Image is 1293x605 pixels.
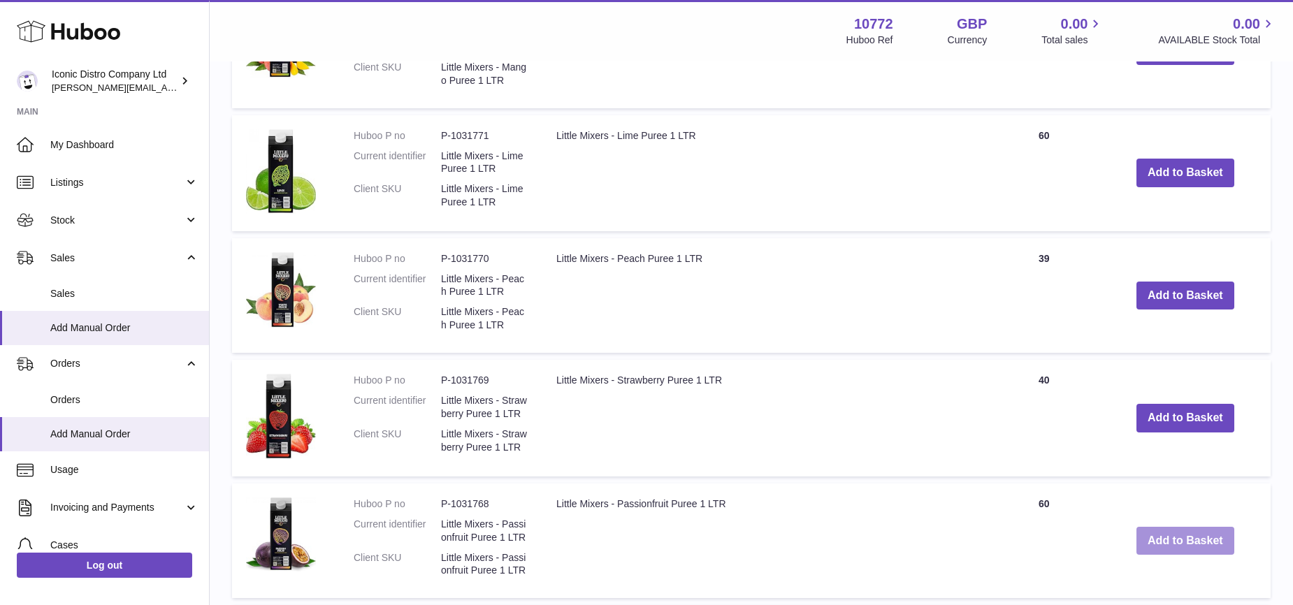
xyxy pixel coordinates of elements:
dd: Little Mixers - Mango Puree 1 LTR [441,61,528,87]
dt: Client SKU [354,182,441,209]
dd: Little Mixers - Passionfruit Puree 1 LTR [441,551,528,578]
span: Invoicing and Payments [50,501,184,514]
td: Little Mixers - Strawberry Puree 1 LTR [542,360,988,476]
strong: GBP [957,15,987,34]
td: 39 [988,238,1100,353]
dd: Little Mixers - Peach Puree 1 LTR [441,272,528,299]
dd: P-1031770 [441,252,528,265]
dd: P-1031771 [441,129,528,143]
dd: Little Mixers - Peach Puree 1 LTR [441,305,528,332]
img: Little Mixers - Passionfruit Puree 1 LTR [246,497,316,571]
div: Huboo Ref [846,34,893,47]
button: Add to Basket [1136,159,1234,187]
a: 0.00 AVAILABLE Stock Total [1158,15,1276,47]
img: Little Mixers - Lime Puree 1 LTR [246,129,316,214]
dt: Client SKU [354,305,441,332]
span: Sales [50,252,184,265]
dd: P-1031769 [441,374,528,387]
dd: Little Mixers - Lime Puree 1 LTR [441,182,528,209]
span: Add Manual Order [50,321,198,335]
dt: Current identifier [354,150,441,176]
img: Little Mixers - Strawberry Puree 1 LTR [246,374,316,459]
span: Orders [50,393,198,407]
dt: Client SKU [354,428,441,454]
span: Total sales [1041,34,1104,47]
dt: Huboo P no [354,497,441,511]
td: Little Mixers - Peach Puree 1 LTR [542,238,988,353]
span: 0.00 [1061,15,1088,34]
span: AVAILABLE Stock Total [1158,34,1276,47]
strong: 10772 [854,15,893,34]
button: Add to Basket [1136,404,1234,432]
dt: Current identifier [354,272,441,299]
span: Add Manual Order [50,428,198,441]
dt: Current identifier [354,518,441,544]
span: 0.00 [1233,15,1260,34]
img: Little Mixers - Peach Puree 1 LTR [246,252,316,328]
img: paul@iconicdistro.com [17,71,38,92]
td: 60 [988,483,1100,598]
dt: Client SKU [354,61,441,87]
button: Add to Basket [1136,282,1234,310]
div: Currency [948,34,988,47]
dd: Little Mixers - Strawberry Puree 1 LTR [441,428,528,454]
dd: P-1031768 [441,497,528,511]
dd: Little Mixers - Strawberry Puree 1 LTR [441,394,528,421]
a: 0.00 Total sales [1041,15,1104,47]
span: [PERSON_NAME][EMAIL_ADDRESS][DOMAIN_NAME] [52,82,280,93]
a: Log out [17,553,192,578]
dt: Huboo P no [354,374,441,387]
dd: Little Mixers - Lime Puree 1 LTR [441,150,528,176]
dt: Huboo P no [354,129,441,143]
dt: Current identifier [354,394,441,421]
td: 60 [988,115,1100,231]
button: Add to Basket [1136,527,1234,555]
td: 40 [988,360,1100,476]
span: Listings [50,176,184,189]
td: Little Mixers - Passionfruit Puree 1 LTR [542,483,988,598]
span: My Dashboard [50,138,198,152]
dt: Huboo P no [354,252,441,265]
dt: Client SKU [354,551,441,578]
div: Iconic Distro Company Ltd [52,68,178,94]
span: Usage [50,463,198,476]
span: Orders [50,357,184,370]
span: Cases [50,539,198,552]
td: Little Mixers - Lime Puree 1 LTR [542,115,988,231]
span: Sales [50,287,198,300]
span: Stock [50,214,184,227]
dd: Little Mixers - Passionfruit Puree 1 LTR [441,518,528,544]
